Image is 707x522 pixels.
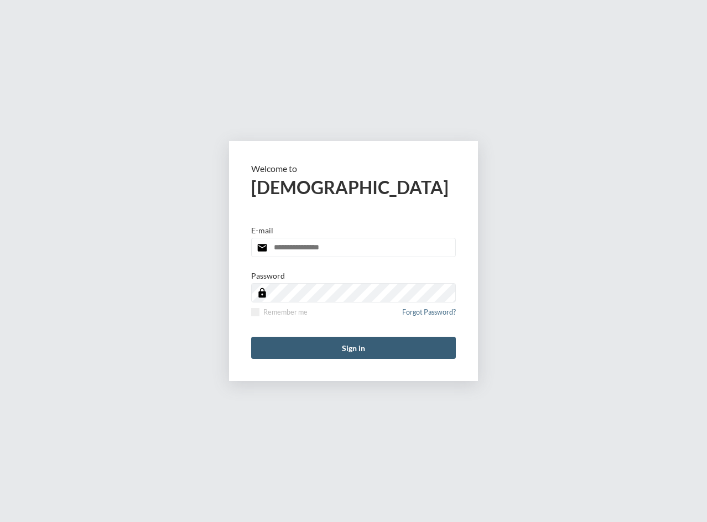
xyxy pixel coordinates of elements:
[251,226,273,235] p: E-mail
[251,337,456,359] button: Sign in
[251,176,456,198] h2: [DEMOGRAPHIC_DATA]
[402,308,456,323] a: Forgot Password?
[251,271,285,280] p: Password
[251,163,456,174] p: Welcome to
[251,308,308,316] label: Remember me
